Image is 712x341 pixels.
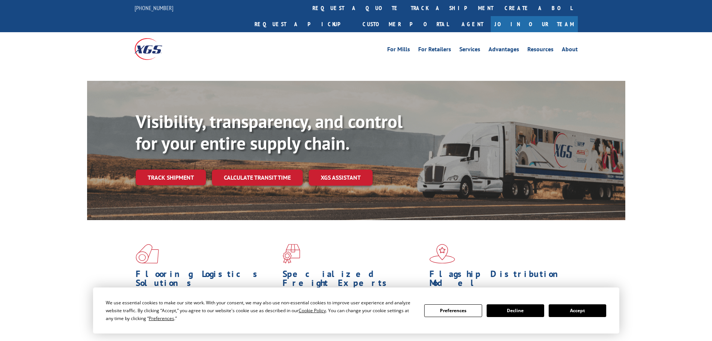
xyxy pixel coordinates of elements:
[309,170,373,186] a: XGS ASSISTANT
[459,46,480,55] a: Services
[136,270,277,291] h1: Flooring Logistics Solutions
[212,170,303,186] a: Calculate transit time
[149,315,174,322] span: Preferences
[562,46,578,55] a: About
[299,307,326,314] span: Cookie Policy
[283,244,300,264] img: xgs-icon-focused-on-flooring-red
[136,170,206,185] a: Track shipment
[549,304,606,317] button: Accept
[136,110,403,155] b: Visibility, transparency, and control for your entire supply chain.
[488,46,519,55] a: Advantages
[527,46,554,55] a: Resources
[93,287,619,334] div: Cookie Consent Prompt
[429,270,571,291] h1: Flagship Distribution Model
[357,16,454,32] a: Customer Portal
[418,46,451,55] a: For Retailers
[106,299,415,322] div: We use essential cookies to make our site work. With your consent, we may also use non-essential ...
[487,304,544,317] button: Decline
[424,304,482,317] button: Preferences
[249,16,357,32] a: Request a pickup
[283,270,424,291] h1: Specialized Freight Experts
[429,244,455,264] img: xgs-icon-flagship-distribution-model-red
[387,46,410,55] a: For Mills
[136,244,159,264] img: xgs-icon-total-supply-chain-intelligence-red
[135,4,173,12] a: [PHONE_NUMBER]
[491,16,578,32] a: Join Our Team
[454,16,491,32] a: Agent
